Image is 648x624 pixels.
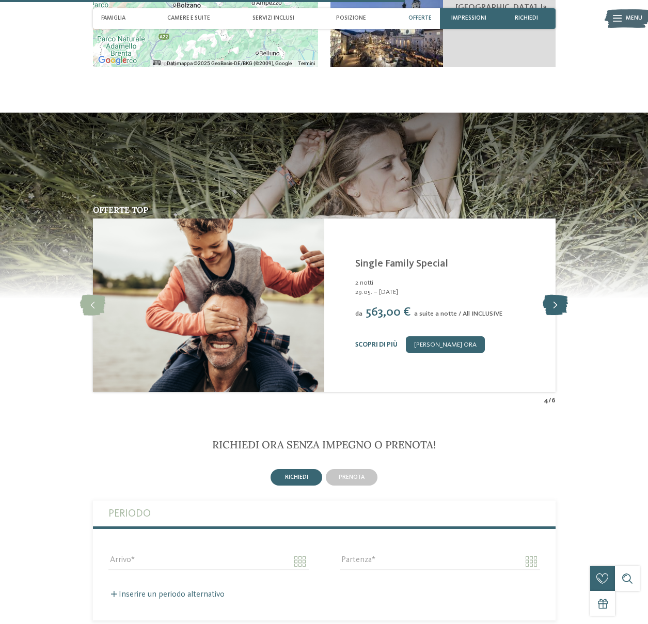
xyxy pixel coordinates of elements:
[212,438,436,451] span: RICHIEDI ORA SENZA IMPEGNO O PRENOTA!
[515,15,538,22] span: richiedi
[96,54,130,67] img: Google
[366,306,411,319] span: 563,00 €
[324,467,379,487] a: prenota
[406,336,485,353] a: [PERSON_NAME] ora
[298,60,315,66] a: Termini (si apre in una nuova scheda)
[355,259,448,269] a: Single Family Special
[108,590,225,599] label: Inserire un periodo alternativo
[285,474,308,480] span: richiedi
[451,15,486,22] span: Impressioni
[93,205,148,215] span: Offerte top
[336,15,366,22] span: Posizione
[153,60,160,65] button: Scorciatoie da tastiera
[551,396,556,405] span: 6
[93,219,324,392] img: Single Family Special
[355,310,362,317] span: da
[96,54,130,67] a: Visualizza questa zona in Google Maps (in una nuova finestra)
[252,15,294,22] span: Servizi inclusi
[548,396,551,405] span: /
[408,15,432,22] span: Offerte
[167,15,210,22] span: Camere e Suite
[101,15,125,22] span: Famiglia
[355,279,373,286] span: 2 notti
[108,501,540,526] label: Periodo
[544,396,548,405] span: 4
[455,4,547,22] span: [GEOGRAPHIC_DATA], la città vescovile
[339,474,365,480] span: prenota
[355,288,545,297] span: 29.05. – [DATE]
[414,310,502,317] span: a suite a notte / All INCLUSIVE
[167,60,292,66] span: Dati mappa ©2025 GeoBasis-DE/BKG (©2009), Google
[355,341,398,348] a: Scopri di più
